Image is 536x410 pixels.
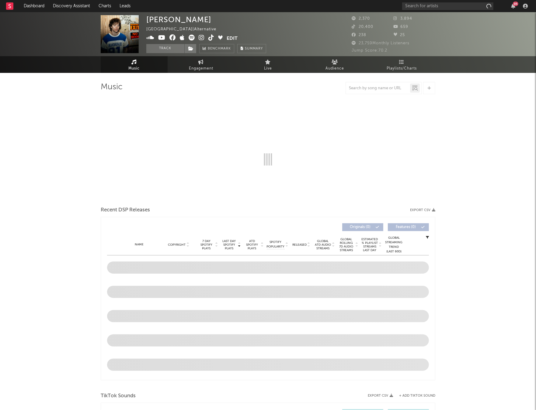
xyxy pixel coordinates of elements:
[338,237,355,252] span: Global Rolling 7D Audio Streams
[342,223,383,231] button: Originals(0)
[264,65,272,72] span: Live
[168,56,235,73] a: Engagement
[394,33,405,37] span: 25
[387,65,417,72] span: Playlists/Charts
[315,239,331,250] span: Global ATD Audio Streams
[394,25,409,29] span: 659
[227,35,238,42] button: Edit
[146,26,223,33] div: [GEOGRAPHIC_DATA] | Alternative
[346,225,374,229] span: Originals ( 0 )
[301,56,368,73] a: Audience
[511,4,515,9] button: 86
[352,25,373,29] span: 20,400
[146,15,211,24] div: [PERSON_NAME]
[352,33,366,37] span: 238
[402,2,493,10] input: Search for artists
[326,65,344,72] span: Audience
[392,225,420,229] span: Features ( 0 )
[208,45,231,53] span: Benchmark
[146,44,184,53] button: Track
[119,242,159,247] div: Name
[244,239,260,250] span: ATD Spotify Plays
[388,223,429,231] button: Features(0)
[221,239,237,250] span: Last Day Spotify Plays
[385,236,403,254] div: Global Streaming Trend (Last 60D)
[368,56,435,73] a: Playlists/Charts
[410,208,435,212] button: Export CSV
[199,44,234,53] a: Benchmark
[352,49,387,53] span: Jump Score: 70.2
[237,44,266,53] button: Summary
[352,41,409,45] span: 23,759 Monthly Listeners
[235,56,301,73] a: Live
[101,207,150,214] span: Recent DSP Releases
[129,65,140,72] span: Music
[245,47,263,50] span: Summary
[101,56,168,73] a: Music
[267,240,285,249] span: Spotify Popularity
[189,65,213,72] span: Engagement
[346,86,410,91] input: Search by song name or URL
[399,394,435,398] button: + Add TikTok Sound
[292,243,307,247] span: Released
[394,17,412,21] span: 3,894
[352,17,370,21] span: 2,370
[198,239,214,250] span: 7 Day Spotify Plays
[168,243,186,247] span: Copyright
[513,2,518,6] div: 86
[101,392,136,400] span: TikTok Sounds
[361,237,378,252] span: Estimated % Playlist Streams Last Day
[393,394,435,398] button: + Add TikTok Sound
[368,394,393,398] button: Export CSV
